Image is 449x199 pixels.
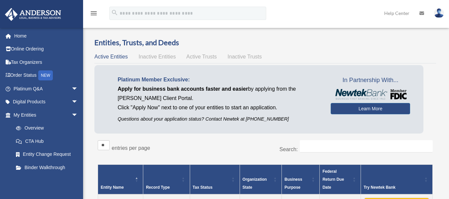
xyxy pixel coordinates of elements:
[193,185,213,190] span: Tax Status
[361,165,432,195] th: Try Newtek Bank : Activate to sort
[139,54,176,59] span: Inactive Entities
[5,43,88,56] a: Online Ordering
[143,165,190,195] th: Record Type: Activate to sort
[90,9,98,17] i: menu
[364,183,422,191] div: Try Newtek Bank
[331,75,410,86] span: In Partnership With...
[331,103,410,114] a: Learn More
[5,82,88,95] a: Platinum Q&Aarrow_drop_down
[94,38,436,48] h3: Entities, Trusts, and Deeds
[38,70,53,80] div: NEW
[111,9,118,16] i: search
[9,148,85,161] a: Entity Change Request
[320,165,361,195] th: Federal Return Due Date: Activate to sort
[146,185,170,190] span: Record Type
[243,177,267,190] span: Organization State
[118,115,321,123] p: Questions about your application status? Contact Newtek at [PHONE_NUMBER]
[98,165,143,195] th: Entity Name: Activate to invert sorting
[228,54,262,59] span: Inactive Trusts
[9,122,81,135] a: Overview
[71,82,85,96] span: arrow_drop_down
[9,161,85,174] a: Binder Walkthrough
[5,95,88,109] a: Digital Productsarrow_drop_down
[5,29,88,43] a: Home
[90,12,98,17] a: menu
[101,185,124,190] span: Entity Name
[94,54,128,59] span: Active Entities
[186,54,217,59] span: Active Trusts
[71,108,85,122] span: arrow_drop_down
[9,174,85,187] a: My Blueprint
[322,169,344,190] span: Federal Return Due Date
[5,55,88,69] a: Tax Organizers
[3,8,63,21] img: Anderson Advisors Platinum Portal
[5,69,88,82] a: Order StatusNEW
[118,84,321,103] p: by applying from the [PERSON_NAME] Client Portal.
[5,108,85,122] a: My Entitiesarrow_drop_down
[118,103,321,112] p: Click "Apply Now" next to one of your entities to start an application.
[118,75,321,84] p: Platinum Member Exclusive:
[280,147,298,152] label: Search:
[284,177,302,190] span: Business Purpose
[434,8,444,18] img: User Pic
[9,135,85,148] a: CTA Hub
[334,89,407,100] img: NewtekBankLogoSM.png
[112,145,150,151] label: entries per page
[71,95,85,109] span: arrow_drop_down
[190,165,240,195] th: Tax Status: Activate to sort
[240,165,281,195] th: Organization State: Activate to sort
[118,86,248,92] span: Apply for business bank accounts faster and easier
[282,165,320,195] th: Business Purpose: Activate to sort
